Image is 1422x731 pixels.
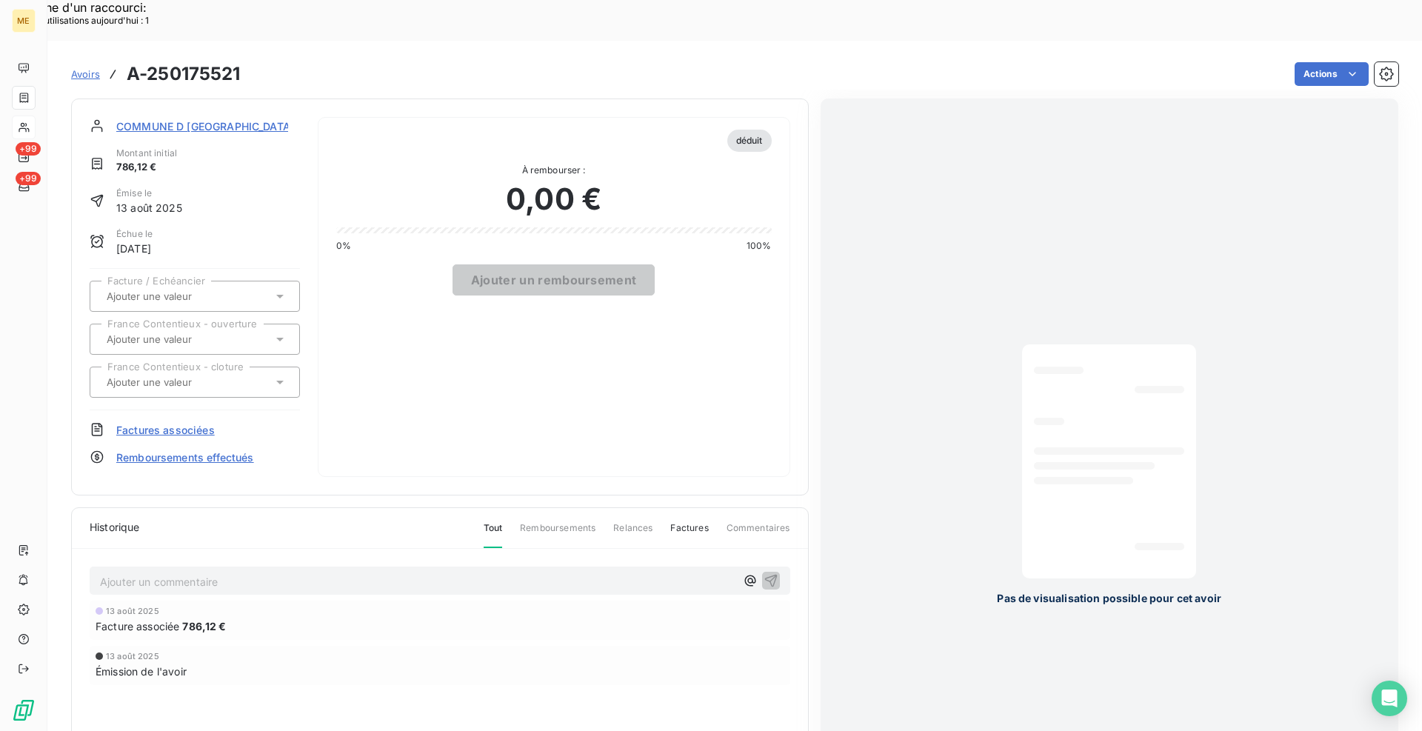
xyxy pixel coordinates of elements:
span: 786,12 € [182,618,226,634]
span: Tout [484,521,503,548]
span: Pas de visualisation possible pour cet avoir [997,590,1221,606]
input: Ajouter une valeur [105,333,254,346]
span: Remboursements [520,521,595,547]
span: 100% [747,239,772,253]
span: 0,00 € [506,177,601,221]
a: +99 [12,145,35,169]
a: +99 [12,175,35,198]
span: Facture associée [96,618,179,634]
span: Factures associées [116,422,215,438]
span: 13 août 2025 [106,607,159,615]
span: Avoirs [71,68,100,80]
a: Avoirs [71,67,100,81]
button: Ajouter un remboursement [453,264,655,296]
span: +99 [16,172,41,185]
span: 0% [336,239,351,253]
span: +99 [16,142,41,156]
input: Ajouter une valeur [105,290,254,303]
span: 13 août 2025 [116,200,182,216]
h3: A-250175521 [127,61,241,87]
span: [DATE] [116,241,153,256]
span: Remboursements effectués [116,450,254,465]
span: Commentaires [727,521,790,547]
input: Ajouter une valeur [105,375,254,389]
span: Factures [670,521,708,547]
span: déduit [727,130,772,152]
span: COMMUNE D [GEOGRAPHIC_DATA] [116,119,294,134]
span: Montant initial [116,147,177,160]
span: Relances [613,521,652,547]
span: 786,12 € [116,160,177,175]
div: Open Intercom Messenger [1372,681,1407,716]
span: Échue le [116,227,153,241]
span: À rembourser : [336,164,772,177]
span: Émission de l'avoir [96,664,187,679]
span: Historique [90,520,140,535]
button: Actions [1295,62,1369,86]
span: Émise le [116,187,182,200]
span: 13 août 2025 [106,652,159,661]
img: Logo LeanPay [12,698,36,722]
